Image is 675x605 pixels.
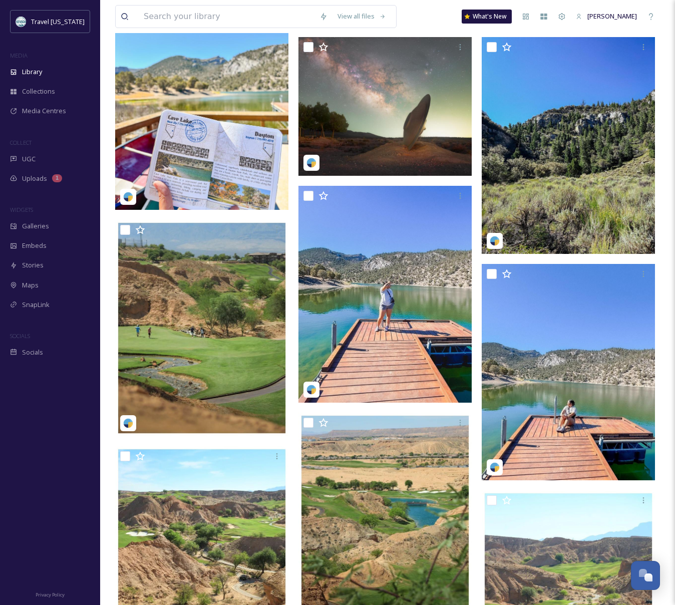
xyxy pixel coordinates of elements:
img: snapsea-logo.png [123,192,133,202]
img: thewildergeeg-17916408876150700.jpeg [298,186,472,403]
img: download.jpeg [16,17,26,27]
span: Maps [22,280,39,290]
span: MEDIA [10,52,28,59]
a: What's New [462,10,512,24]
img: jimmyizbrown-18075214549817260.jpeg [115,220,288,437]
span: Stories [22,260,44,270]
a: [PERSON_NAME] [571,7,642,26]
span: UGC [22,154,36,164]
span: SnapLink [22,300,50,310]
a: Privacy Policy [36,588,65,600]
input: Search your library [139,6,314,28]
span: Embeds [22,241,47,250]
span: Media Centres [22,106,66,116]
span: Travel [US_STATE] [31,17,85,26]
button: Open Chat [631,561,660,590]
img: thewildergeeg-18081574423895528.jpeg [482,37,655,254]
div: 1 [52,174,62,182]
span: SOCIALS [10,332,30,340]
span: Collections [22,87,55,96]
img: snapsea-logo.png [306,158,316,168]
a: View all files [332,7,391,26]
span: Socials [22,348,43,357]
span: COLLECT [10,139,32,146]
img: snapsea-logo.png [123,418,133,428]
img: snapsea-logo.png [306,385,316,395]
img: snapsea-logo.png [490,462,500,472]
span: Library [22,67,42,77]
span: Privacy Policy [36,591,65,598]
img: snapsea-logo.png [490,236,500,246]
img: stephanie_.bee-18100850143594858.jpeg [298,37,472,176]
span: Uploads [22,174,47,183]
span: Galleries [22,221,49,231]
span: WIDGETS [10,206,33,213]
span: [PERSON_NAME] [587,12,637,21]
img: thewildergeeg-17886597387205943.jpeg [482,264,655,481]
